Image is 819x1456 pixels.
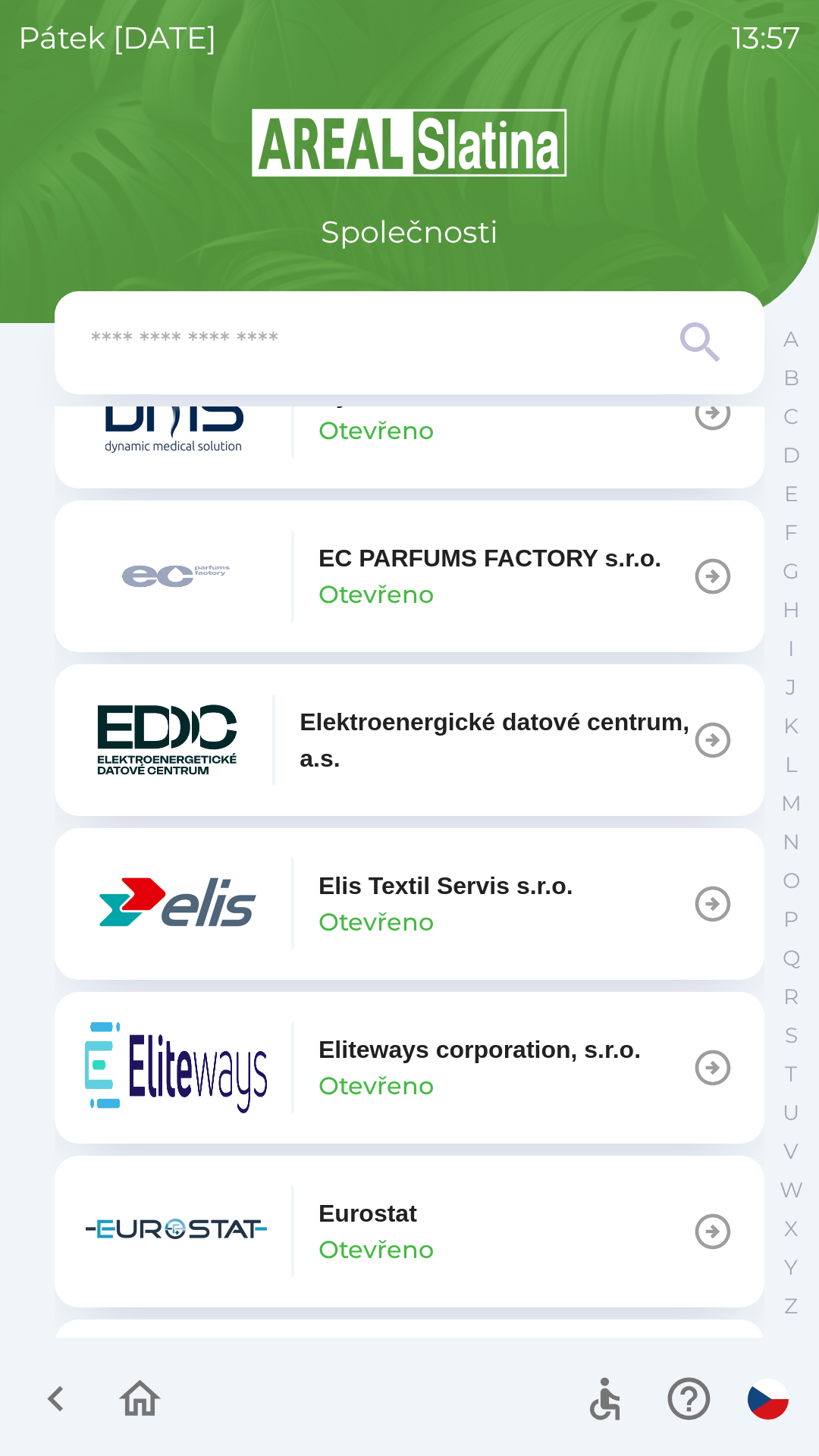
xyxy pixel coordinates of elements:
button: F [772,513,810,552]
p: Eliteways corporation, s.r.o. [318,1031,641,1068]
p: pátek [DATE] [18,15,217,61]
button: Z [772,1287,810,1326]
p: L [785,752,797,778]
img: fb646cb0-fe6b-40c1-9c4b-3980639a5307.png [85,1022,267,1113]
button: EC PARFUMS FACTORY s.r.o.Otevřeno [55,500,764,652]
button: I [772,629,810,668]
p: Z [784,1293,798,1319]
p: R [783,984,799,1010]
button: EurostatOtevřeno [55,1156,764,1307]
button: R [772,977,810,1016]
button: E [772,475,810,513]
button: C [772,397,810,436]
p: Otevřeno [318,576,434,613]
p: D [783,442,800,469]
p: 13:57 [732,15,801,61]
p: Otevřeno [318,1232,434,1268]
p: Otevřeno [318,413,434,449]
p: Elektroenergické datové centrum, a.s. [300,704,692,777]
button: M [772,784,810,823]
button: P [772,900,810,939]
p: N [783,829,800,855]
button: B [772,359,810,397]
p: B [783,365,799,391]
p: F [784,519,798,546]
button: N [772,823,810,861]
p: Otevřeno [318,904,434,940]
img: ff4fec9d-14e6-44f6-aa57-3d500f1b32e5.png [85,531,267,622]
p: E [784,481,799,507]
button: Eliteways corporation, s.r.o.Otevřeno [55,992,764,1144]
p: X [784,1216,798,1242]
p: G [783,558,799,585]
button: Elektroenergické datové centrum, a.s. [55,664,764,816]
img: c38f7cb8-502d-4623-8224-c607fdd833bf.png [85,367,267,458]
img: cs flag [748,1379,789,1420]
p: Elis Textil Servis s.r.o. [318,868,573,904]
button: J [772,668,810,707]
button: Dynamic Medical Solution a.s.Otevřeno [55,337,764,488]
img: d6e089ba-b3bf-4d0d-8b19-bc9c6ff21faa.png [85,858,267,949]
p: C [783,403,799,430]
button: O [772,861,810,900]
p: H [783,597,800,623]
p: Otevřeno [318,1068,434,1104]
button: W [772,1171,810,1210]
p: EC PARFUMS FACTORY s.r.o. [318,540,661,576]
button: D [772,436,810,475]
button: A [772,320,810,359]
p: W [780,1177,803,1203]
p: Eurostat [318,1195,417,1232]
p: I [788,635,794,662]
button: T [772,1055,810,1094]
p: T [785,1061,797,1087]
button: G [772,552,810,591]
button: S [772,1016,810,1055]
button: K [772,707,810,745]
p: V [783,1138,799,1165]
img: 45bc38d1-bb57-4fa3-88e0-fab4987d9a19.png [85,1186,267,1277]
p: M [781,790,802,817]
p: K [783,713,799,739]
p: Q [783,945,800,971]
img: Logo [55,106,764,179]
button: Q [772,939,810,977]
button: Y [772,1248,810,1287]
button: U [772,1094,810,1132]
p: J [786,674,796,701]
button: V [772,1132,810,1171]
button: H [772,591,810,629]
p: A [783,326,799,353]
p: O [783,868,800,894]
p: P [783,906,799,933]
button: X [772,1210,810,1248]
p: Společnosti [321,209,498,255]
p: Y [784,1254,798,1281]
button: Elis Textil Servis s.r.o.Otevřeno [55,828,764,980]
button: L [772,745,810,784]
p: U [783,1100,799,1126]
img: a15ec88a-ca8a-4a5a-ae8c-887e8aa56ea2.png [85,695,248,786]
p: S [785,1022,798,1049]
